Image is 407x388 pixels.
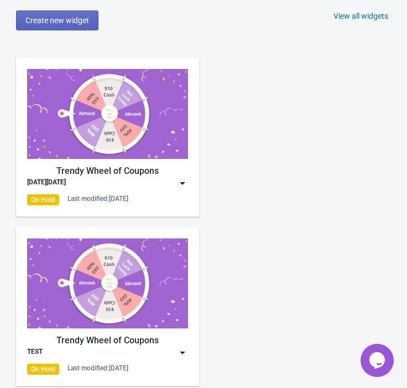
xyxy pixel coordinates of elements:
[361,344,396,377] iframe: chat widget
[27,334,188,347] div: Trendy Wheel of Coupons
[25,16,89,25] span: Create new widget
[177,347,188,358] img: dropdown.png
[27,178,66,189] div: [DATE][DATE]
[27,364,59,375] div: On Hold
[16,10,98,30] button: Create new widget
[67,364,128,373] div: Last modified: [DATE]
[27,69,188,159] img: trendy_game.png
[27,164,188,178] div: Trendy Wheel of Coupons
[67,194,128,203] div: Last modified: [DATE]
[27,238,188,328] img: trendy_game.png
[27,347,43,358] div: TEST
[333,10,388,22] div: View all widgets
[177,178,188,189] img: dropdown.png
[27,194,59,205] div: On Hold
